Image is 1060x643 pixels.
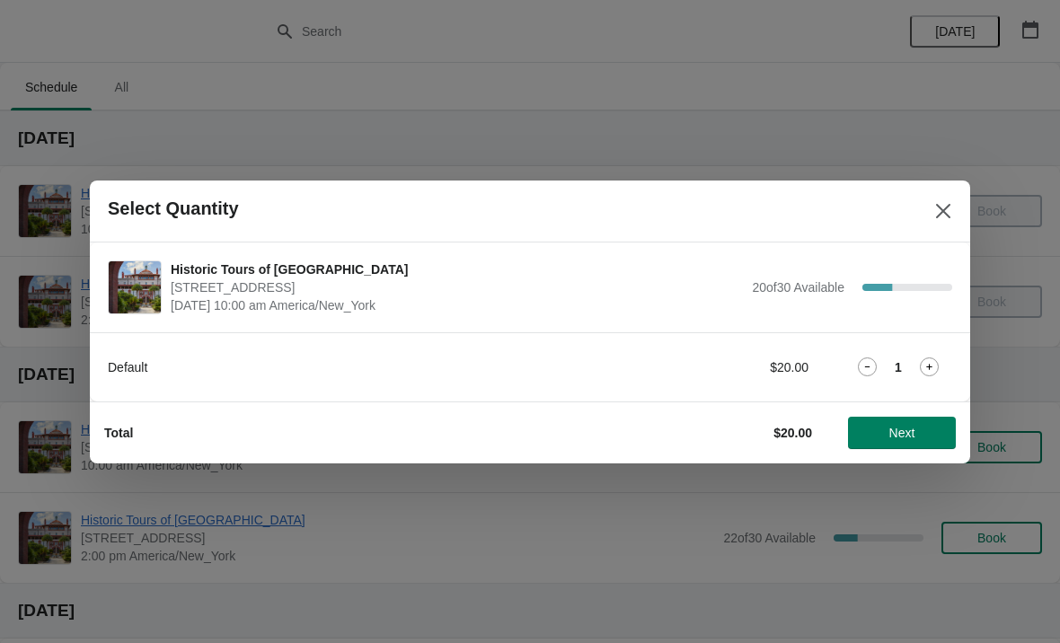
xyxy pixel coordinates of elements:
img: Historic Tours of Flagler College | 74 King Street, St. Augustine, FL, USA | October 9 | 10:00 am... [109,261,161,313]
span: 20 of 30 Available [752,280,844,295]
button: Close [927,195,959,227]
button: Next [848,417,956,449]
strong: $20.00 [773,426,812,440]
h2: Select Quantity [108,198,239,219]
span: [DATE] 10:00 am America/New_York [171,296,743,314]
span: [STREET_ADDRESS] [171,278,743,296]
div: Default [108,358,606,376]
span: Historic Tours of [GEOGRAPHIC_DATA] [171,260,743,278]
strong: 1 [895,358,902,376]
span: Next [889,426,915,440]
strong: Total [104,426,133,440]
div: $20.00 [642,358,808,376]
